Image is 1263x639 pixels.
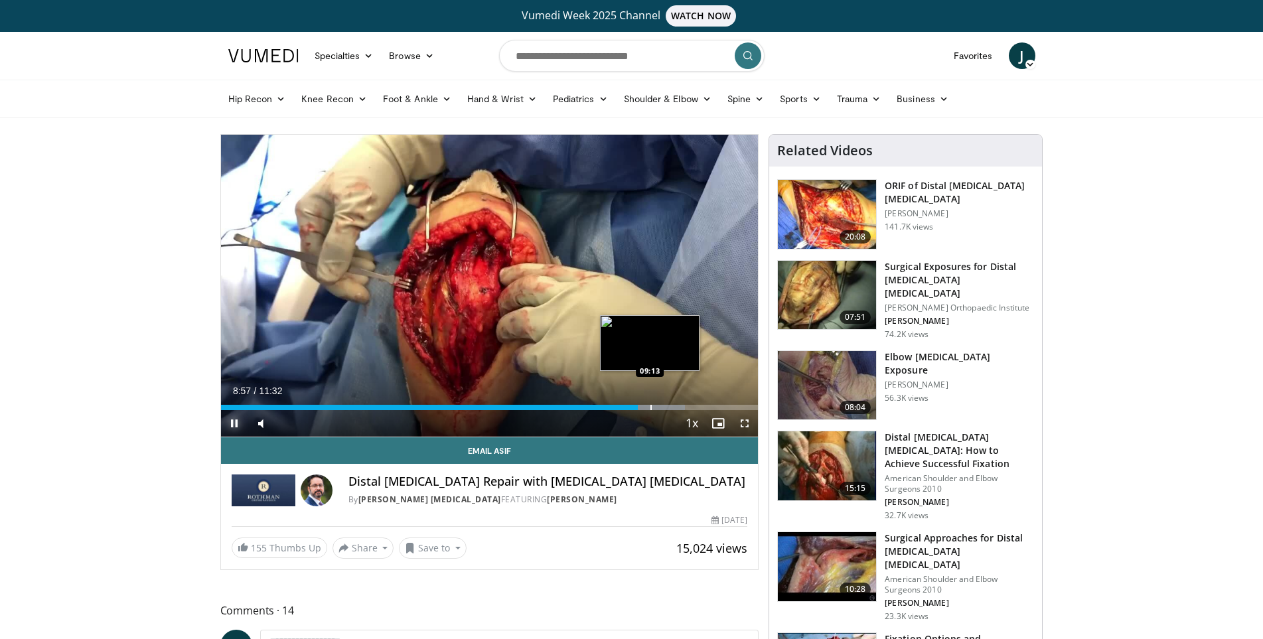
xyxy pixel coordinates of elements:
img: 70322_0000_3.png.150x105_q85_crop-smart_upscale.jpg [778,261,876,330]
img: image.jpeg [600,315,700,371]
div: [DATE] [711,514,747,526]
p: 32.7K views [885,510,929,521]
h3: Surgical Exposures for Distal [MEDICAL_DATA] [MEDICAL_DATA] [885,260,1034,300]
p: [PERSON_NAME] [885,598,1034,608]
p: [PERSON_NAME] [885,497,1034,508]
p: 56.3K views [885,393,929,403]
p: [PERSON_NAME] Orthopaedic Institute [885,303,1034,313]
a: J [1009,42,1035,69]
a: 07:51 Surgical Exposures for Distal [MEDICAL_DATA] [MEDICAL_DATA] [PERSON_NAME] Orthopaedic Insti... [777,260,1034,340]
img: heCDP4pTuni5z6vX4xMDoxOjBrO-I4W8_11.150x105_q85_crop-smart_upscale.jpg [778,351,876,420]
a: Pediatrics [545,86,616,112]
a: Hand & Wrist [459,86,545,112]
span: 07:51 [840,311,871,324]
h3: ORIF of Distal [MEDICAL_DATA] [MEDICAL_DATA] [885,179,1034,206]
a: Email Asif [221,437,759,464]
a: Trauma [829,86,889,112]
img: VuMedi Logo [228,49,299,62]
p: [PERSON_NAME] [885,316,1034,326]
a: 08:04 Elbow [MEDICAL_DATA] Exposure [PERSON_NAME] 56.3K views [777,350,1034,421]
h3: Elbow [MEDICAL_DATA] Exposure [885,350,1034,377]
button: Share [333,537,394,559]
p: 141.7K views [885,222,933,232]
a: [PERSON_NAME] [MEDICAL_DATA] [358,494,501,505]
a: Specialties [307,42,382,69]
p: [PERSON_NAME] [885,380,1034,390]
div: By FEATURING [348,494,748,506]
span: 15:15 [840,482,871,495]
img: Rothman Hand Surgery [232,474,295,506]
h4: Distal [MEDICAL_DATA] Repair with [MEDICAL_DATA] [MEDICAL_DATA] [348,474,748,489]
img: Avatar [301,474,333,506]
h3: Distal [MEDICAL_DATA] [MEDICAL_DATA]: How to Achieve Successful Fixation [885,431,1034,470]
span: WATCH NOW [666,5,736,27]
span: 20:08 [840,230,871,244]
p: [PERSON_NAME] [885,208,1034,219]
span: 155 [251,541,267,554]
h4: Related Videos [777,143,873,159]
span: / [254,386,257,396]
img: shawn_1.png.150x105_q85_crop-smart_upscale.jpg [778,431,876,500]
button: Pause [221,410,248,437]
span: 08:04 [840,401,871,414]
a: 10:28 Surgical Approaches for Distal [MEDICAL_DATA] [MEDICAL_DATA] American Shoulder and Elbow Su... [777,532,1034,622]
a: Favorites [946,42,1001,69]
button: Enable picture-in-picture mode [705,410,731,437]
img: orif-sanch_3.png.150x105_q85_crop-smart_upscale.jpg [778,180,876,249]
h3: Surgical Approaches for Distal [MEDICAL_DATA] [MEDICAL_DATA] [885,532,1034,571]
a: Hip Recon [220,86,294,112]
a: 15:15 Distal [MEDICAL_DATA] [MEDICAL_DATA]: How to Achieve Successful Fixation American Shoulder ... [777,431,1034,521]
a: Knee Recon [293,86,375,112]
a: Foot & Ankle [375,86,459,112]
span: 10:28 [840,583,871,596]
span: 8:57 [233,386,251,396]
a: Business [889,86,956,112]
a: Sports [772,86,829,112]
div: Progress Bar [221,405,759,410]
button: Fullscreen [731,410,758,437]
a: Vumedi Week 2025 ChannelWATCH NOW [230,5,1033,27]
img: stein_0_1.png.150x105_q85_crop-smart_upscale.jpg [778,532,876,601]
span: 15,024 views [676,540,747,556]
a: 20:08 ORIF of Distal [MEDICAL_DATA] [MEDICAL_DATA] [PERSON_NAME] 141.7K views [777,179,1034,249]
a: Browse [381,42,442,69]
p: American Shoulder and Elbow Surgeons 2010 [885,473,1034,494]
a: 155 Thumbs Up [232,537,327,558]
a: Shoulder & Elbow [616,86,719,112]
p: American Shoulder and Elbow Surgeons 2010 [885,574,1034,595]
button: Playback Rate [678,410,705,437]
button: Mute [248,410,274,437]
span: 11:32 [259,386,282,396]
p: 74.2K views [885,329,929,340]
input: Search topics, interventions [499,40,765,72]
span: Comments 14 [220,602,759,619]
a: Spine [719,86,772,112]
a: [PERSON_NAME] [547,494,617,505]
video-js: Video Player [221,135,759,437]
p: 23.3K views [885,611,929,622]
button: Save to [399,537,467,559]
